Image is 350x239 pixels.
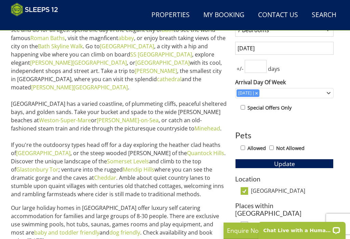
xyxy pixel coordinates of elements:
[16,166,58,173] a: Glastonbury Tor
[118,34,134,42] a: abbey
[235,88,334,98] div: Combobox
[251,188,334,195] label: [GEOGRAPHIC_DATA]
[227,226,329,235] p: Enquire Now
[247,104,292,112] label: Special Offers Only
[201,8,247,23] a: My Booking
[30,34,65,42] a: Roman Baths
[31,84,128,91] a: [PERSON_NAME][GEOGRAPHIC_DATA]
[162,26,174,34] a: Bath
[38,42,83,50] a: Bath Skyline Walk
[123,166,154,173] a: Mendip Hills
[235,131,334,140] h3: Pets
[251,222,334,229] label: Bath
[254,217,350,239] iframe: LiveChat chat widget
[11,17,227,198] p: You can't beat a large group holiday in [GEOGRAPHIC_DATA]; there is so much to see and do for all...
[130,51,192,58] a: SS [GEOGRAPHIC_DATA]
[237,90,253,96] div: [DATE]
[16,149,70,157] a: [GEOGRAPHIC_DATA]
[8,21,79,26] iframe: Customer reviews powered by Trustpilot
[235,202,334,216] h3: Places within [GEOGRAPHIC_DATA]
[187,149,224,157] a: Quantock Hills
[135,67,177,75] a: [PERSON_NAME]
[109,229,140,236] a: dog friendly
[194,125,220,132] a: Minehead
[255,8,301,23] a: Contact Us
[235,65,245,73] span: +/-
[34,229,99,236] a: baby and toddler friendly
[157,75,181,83] a: cathedral
[276,144,305,152] label: Not Allowed
[235,159,334,168] button: Update
[247,144,266,152] label: Allowed
[39,116,91,124] a: Weston-Super-Mare
[107,158,149,165] a: Somerset Levels
[267,65,281,73] span: days
[274,160,295,168] span: Update
[235,175,334,183] h3: Location
[11,3,58,16] img: Sleeps 12
[100,42,154,50] a: [GEOGRAPHIC_DATA]
[30,59,127,66] a: [PERSON_NAME][GEOGRAPHIC_DATA]
[135,59,190,66] a: [GEOGRAPHIC_DATA]
[149,8,192,23] a: Properties
[235,78,334,86] label: Arrival Day Of Week
[235,42,334,55] input: Arrival Date
[94,174,116,181] a: Cheddar
[97,116,159,124] a: [PERSON_NAME]-on-Sea
[309,8,339,23] a: Search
